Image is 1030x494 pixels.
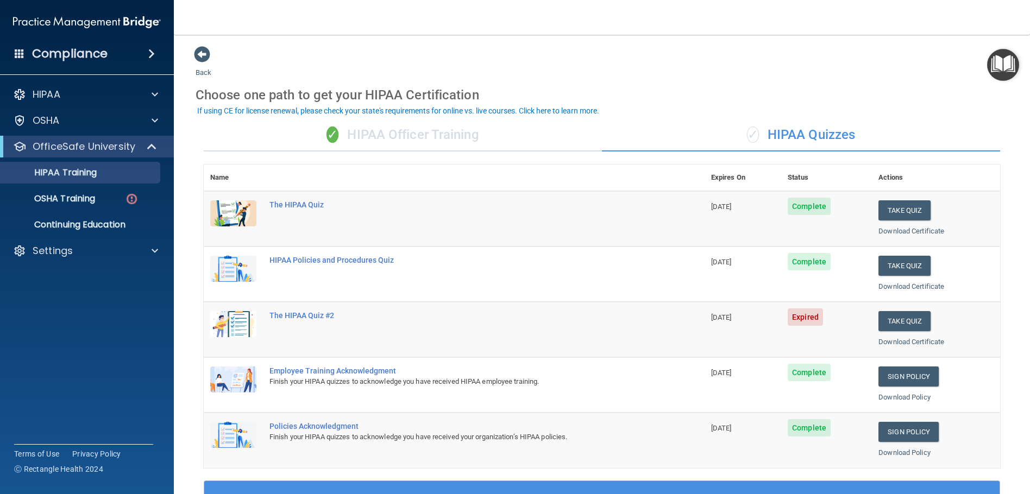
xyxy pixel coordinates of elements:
[7,193,95,204] p: OSHA Training
[7,219,155,230] p: Continuing Education
[269,311,650,320] div: The HIPAA Quiz #2
[269,256,650,264] div: HIPAA Policies and Procedures Quiz
[269,366,650,375] div: Employee Training Acknowledgment
[13,88,158,101] a: HIPAA
[976,419,1017,460] iframe: Drift Widget Chat Controller
[196,55,211,77] a: Back
[197,107,599,115] div: If using CE for license renewal, please check your state's requirements for online vs. live cours...
[602,119,1000,151] div: HIPAA Quizzes
[269,430,650,444] div: Finish your HIPAA quizzes to acknowledge you have received your organization’s HIPAA policies.
[125,192,139,206] img: danger-circle.6113f641.png
[788,419,831,436] span: Complete
[781,164,872,191] th: Status
[878,338,944,346] a: Download Certificate
[878,422,939,442] a: Sign Policy
[72,448,121,459] a: Privacy Policy
[7,167,97,178] p: HIPAA Training
[196,79,1008,111] div: Choose one path to get your HIPAA Certification
[269,375,650,388] div: Finish your HIPAA quizzes to acknowledge you have received HIPAA employee training.
[269,200,650,209] div: The HIPAA Quiz
[878,448,931,457] a: Download Policy
[705,164,781,191] th: Expires On
[33,114,60,127] p: OSHA
[711,258,732,266] span: [DATE]
[196,105,601,116] button: If using CE for license renewal, please check your state's requirements for online vs. live cours...
[33,244,73,257] p: Settings
[747,126,759,143] span: ✓
[878,200,931,220] button: Take Quiz
[878,393,931,401] a: Download Policy
[788,308,823,326] span: Expired
[204,164,263,191] th: Name
[788,253,831,270] span: Complete
[878,366,939,387] a: Sign Policy
[878,227,944,235] a: Download Certificate
[33,88,60,101] p: HIPAA
[13,11,161,33] img: PMB logo
[711,313,732,321] span: [DATE]
[269,422,650,430] div: Policies Acknowledgment
[13,244,158,257] a: Settings
[987,49,1019,81] button: Open Resource Center
[711,424,732,432] span: [DATE]
[878,282,944,290] a: Download Certificate
[13,114,158,127] a: OSHA
[878,256,931,276] button: Take Quiz
[326,126,338,143] span: ✓
[33,140,135,153] p: OfficeSafe University
[872,164,1000,191] th: Actions
[788,198,831,215] span: Complete
[204,119,602,151] div: HIPAA Officer Training
[711,369,732,377] span: [DATE]
[878,311,931,331] button: Take Quiz
[13,140,158,153] a: OfficeSafe University
[788,364,831,381] span: Complete
[14,464,103,474] span: Ⓒ Rectangle Health 2024
[711,202,732,211] span: [DATE]
[14,448,59,459] a: Terms of Use
[32,46,108,61] h4: Compliance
